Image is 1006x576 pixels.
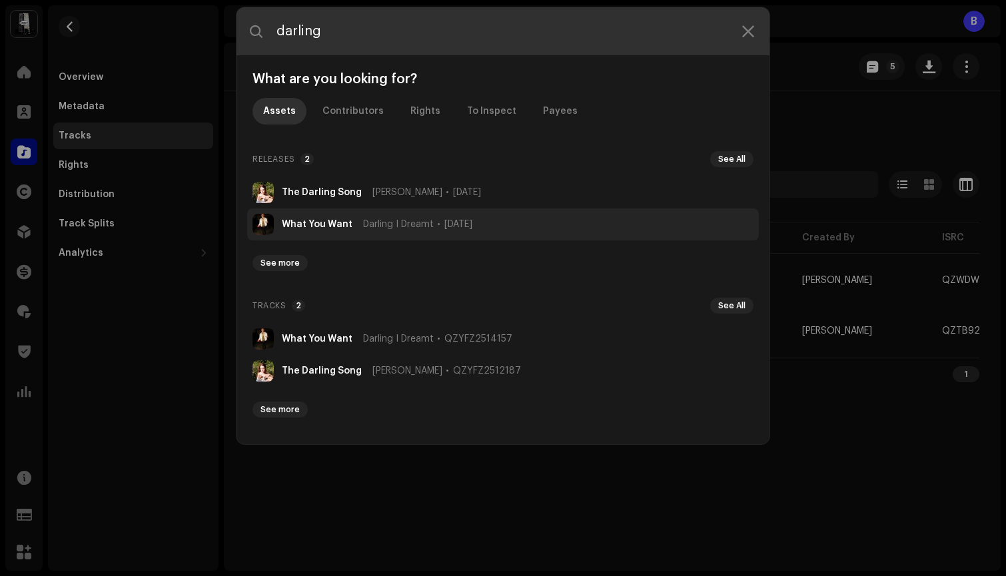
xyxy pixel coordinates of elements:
div: Assets [263,98,296,125]
strong: The Darling Song [282,366,362,376]
div: Rights [410,98,440,125]
div: Payees [543,98,578,125]
img: 80ce76e2-1aa9-4184-9fa2-3c55473fd1cf [252,328,274,350]
input: Search [237,7,769,55]
span: See All [718,154,746,164]
img: 4c28e115-02cc-4742-abf9-4034bf863c12 [252,360,274,382]
span: Darling I Dreamt [363,219,434,230]
span: Tracks [252,298,286,314]
span: See more [260,404,300,415]
div: What are you looking for? [247,71,759,87]
span: QZYFZ2514157 [444,334,512,344]
span: [DATE] [444,219,472,230]
span: [PERSON_NAME] [372,187,442,198]
p-badge: 2 [300,153,314,165]
span: Darling I Dreamt [363,334,434,344]
strong: What You Want [282,219,352,230]
button: See All [710,151,754,167]
span: [PERSON_NAME] [372,366,442,376]
span: Releases [252,151,295,167]
strong: The Darling Song [282,187,362,198]
button: See All [710,298,754,314]
span: QZYFZ2512187 [453,366,521,376]
img: 4c28e115-02cc-4742-abf9-4034bf863c12 [252,182,274,203]
button: See more [252,402,308,418]
span: [DATE] [453,187,481,198]
span: See All [718,300,746,311]
div: To Inspect [467,98,516,125]
button: See more [252,255,308,271]
div: Contributors [322,98,384,125]
span: See more [260,258,300,268]
p-badge: 2 [292,300,305,312]
strong: What You Want [282,334,352,344]
img: 80ce76e2-1aa9-4184-9fa2-3c55473fd1cf [252,214,274,235]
